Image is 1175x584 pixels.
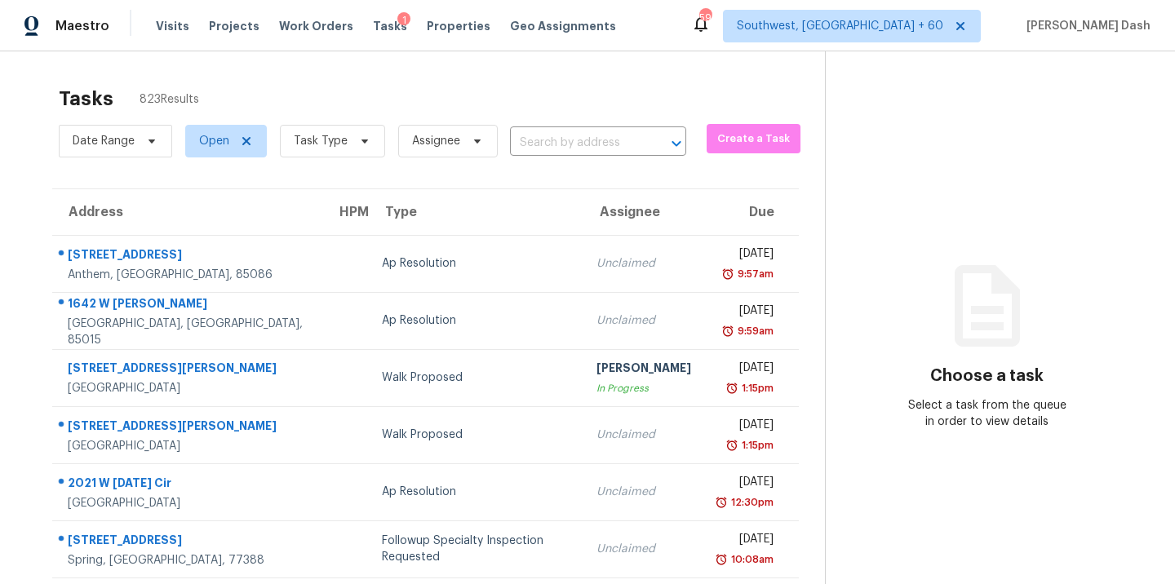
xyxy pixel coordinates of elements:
div: 2021 W [DATE] Cir [68,475,310,495]
span: Geo Assignments [510,18,616,34]
img: Overdue Alarm Icon [721,323,734,339]
span: Visits [156,18,189,34]
h2: Tasks [59,91,113,107]
div: Followup Specialty Inspection Requested [382,533,570,565]
div: Unclaimed [596,427,691,443]
div: [STREET_ADDRESS][PERSON_NAME] [68,418,310,438]
div: [DATE] [717,246,774,266]
div: 10:08am [728,551,774,568]
div: [GEOGRAPHIC_DATA], [GEOGRAPHIC_DATA], 85015 [68,316,310,348]
input: Search by address [510,131,641,156]
div: 1 [397,12,410,29]
th: Assignee [583,189,704,235]
img: Overdue Alarm Icon [725,380,738,396]
div: 595 [699,10,711,26]
span: 823 Results [140,91,199,108]
div: [DATE] [717,303,774,323]
th: Due [704,189,799,235]
span: Task Type [294,133,348,149]
div: [GEOGRAPHIC_DATA] [68,438,310,454]
th: Type [369,189,583,235]
img: Overdue Alarm Icon [721,266,734,282]
div: [DATE] [717,417,774,437]
img: Overdue Alarm Icon [725,437,738,453]
div: Unclaimed [596,484,691,500]
div: 9:59am [734,323,774,339]
span: Southwest, [GEOGRAPHIC_DATA] + 60 [737,18,943,34]
h3: Choose a task [930,368,1044,384]
span: Create a Task [715,130,792,148]
span: Tasks [373,20,407,32]
button: Create a Task [707,124,800,153]
div: Unclaimed [596,312,691,329]
div: 9:57am [734,266,774,282]
span: Assignee [412,133,460,149]
div: Walk Proposed [382,369,570,386]
div: 1642 W [PERSON_NAME] [68,295,310,316]
div: Unclaimed [596,541,691,557]
div: 12:30pm [728,494,774,511]
div: Walk Proposed [382,427,570,443]
div: Ap Resolution [382,312,570,329]
th: Address [52,189,323,235]
span: Work Orders [279,18,353,34]
div: [GEOGRAPHIC_DATA] [68,380,310,396]
div: [STREET_ADDRESS] [68,246,310,267]
div: [GEOGRAPHIC_DATA] [68,495,310,511]
div: Select a task from the queue in order to view details [907,397,1068,430]
div: Ap Resolution [382,484,570,500]
div: Anthem, [GEOGRAPHIC_DATA], 85086 [68,267,310,283]
button: Open [665,132,688,155]
span: [PERSON_NAME] Dash [1020,18,1151,34]
div: Ap Resolution [382,255,570,272]
div: In Progress [596,380,691,396]
div: [DATE] [717,531,774,551]
div: 1:15pm [738,437,774,453]
img: Overdue Alarm Icon [715,494,728,511]
div: [DATE] [717,360,774,380]
th: HPM [323,189,369,235]
div: 1:15pm [738,380,774,396]
img: Overdue Alarm Icon [715,551,728,568]
div: [DATE] [717,474,774,494]
span: Properties [427,18,490,34]
div: [STREET_ADDRESS][PERSON_NAME] [68,360,310,380]
div: [STREET_ADDRESS] [68,532,310,552]
span: Maestro [55,18,109,34]
div: Unclaimed [596,255,691,272]
div: [PERSON_NAME] [596,360,691,380]
span: Date Range [73,133,135,149]
span: Open [199,133,229,149]
span: Projects [209,18,259,34]
div: Spring, [GEOGRAPHIC_DATA], 77388 [68,552,310,569]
